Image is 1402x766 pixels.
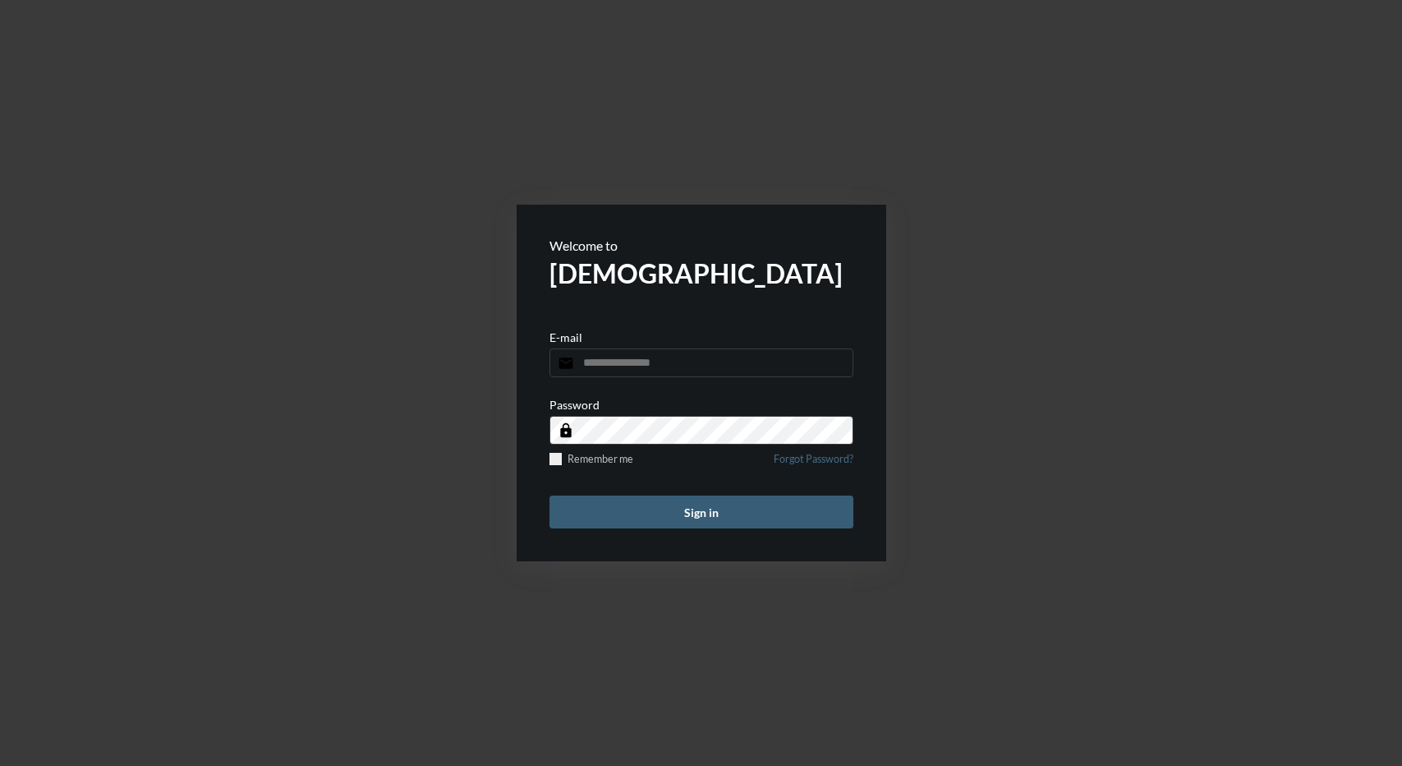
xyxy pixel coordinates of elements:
[774,453,853,475] a: Forgot Password?
[549,453,633,465] label: Remember me
[549,330,582,344] p: E-mail
[549,496,853,528] button: Sign in
[549,257,853,289] h2: [DEMOGRAPHIC_DATA]
[549,238,853,253] p: Welcome to
[549,398,600,412] p: Password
